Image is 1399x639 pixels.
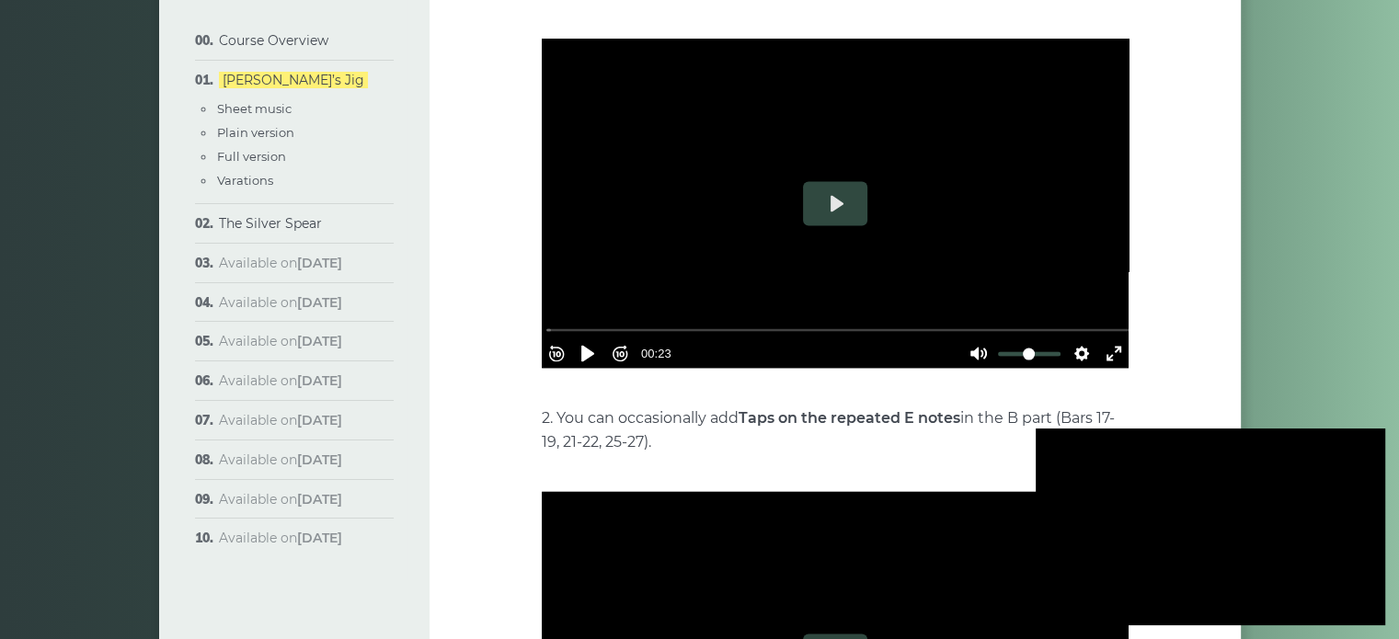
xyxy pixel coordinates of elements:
[217,125,294,140] a: Plain version
[219,72,368,88] a: [PERSON_NAME]’s Jig
[297,412,342,428] strong: [DATE]
[297,294,342,311] strong: [DATE]
[217,101,292,116] a: Sheet music
[219,215,322,232] a: The Silver Spear
[297,451,342,468] strong: [DATE]
[219,294,342,311] span: Available on
[297,372,342,389] strong: [DATE]
[217,149,286,164] a: Full version
[217,173,273,188] a: Varations
[219,333,342,349] span: Available on
[297,530,342,546] strong: [DATE]
[219,451,342,468] span: Available on
[219,412,342,428] span: Available on
[219,491,342,508] span: Available on
[219,530,342,546] span: Available on
[297,333,342,349] strong: [DATE]
[297,491,342,508] strong: [DATE]
[297,255,342,271] strong: [DATE]
[542,406,1129,454] p: 2. You can occasionally add in the B part (Bars 17-19, 21-22, 25-27).
[219,255,342,271] span: Available on
[219,32,328,49] a: Course Overview
[219,372,342,389] span: Available on
[739,409,960,427] strong: Taps on the repeated E notes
